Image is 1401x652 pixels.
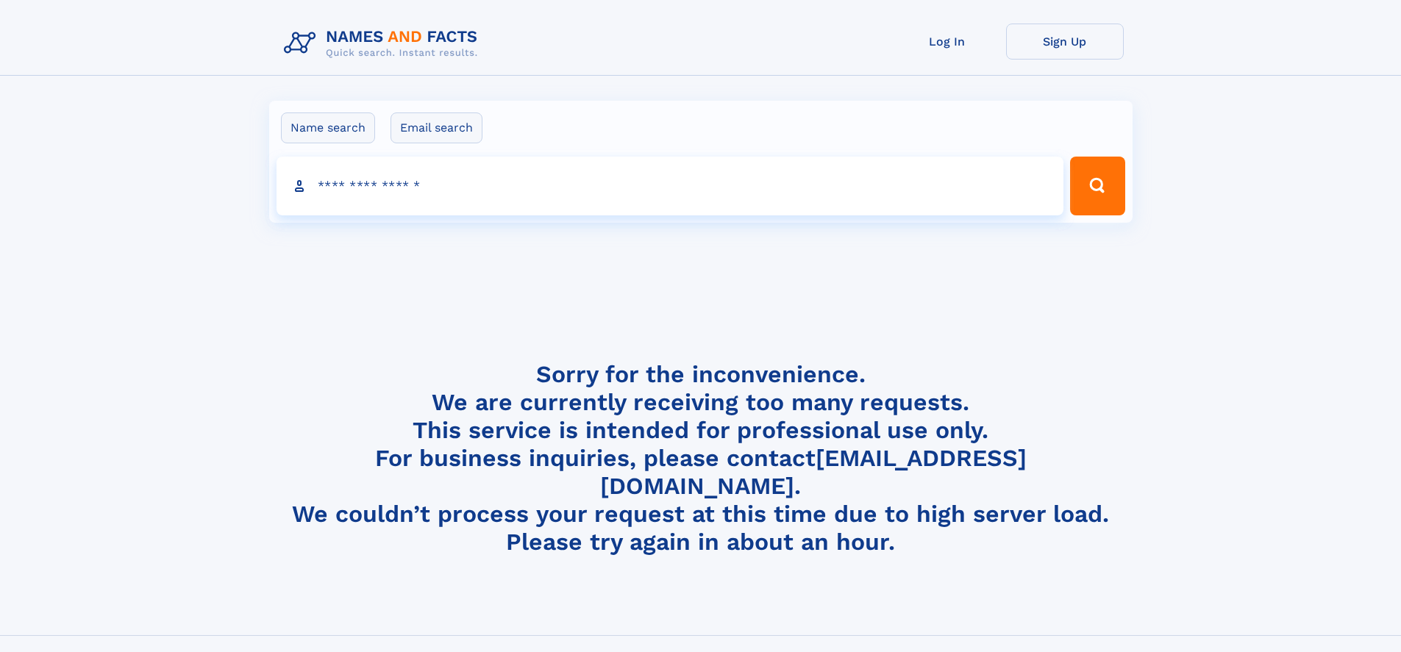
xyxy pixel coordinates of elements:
[600,444,1027,500] a: [EMAIL_ADDRESS][DOMAIN_NAME]
[391,112,482,143] label: Email search
[888,24,1006,60] a: Log In
[278,24,490,63] img: Logo Names and Facts
[1006,24,1124,60] a: Sign Up
[277,157,1064,215] input: search input
[1070,157,1124,215] button: Search Button
[281,112,375,143] label: Name search
[278,360,1124,556] h4: Sorry for the inconvenience. We are currently receiving too many requests. This service is intend...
